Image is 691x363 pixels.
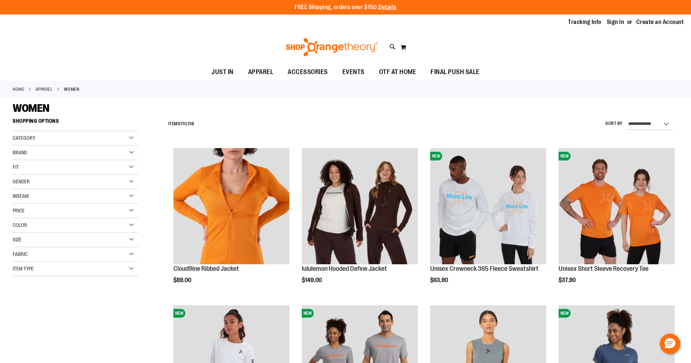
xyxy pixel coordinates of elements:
[13,266,34,272] span: Item Type
[430,148,546,264] img: Unisex Crewneck 365 Fleece Sweatshirt
[211,64,234,80] span: JUST IN
[180,121,182,126] span: 1
[13,135,35,141] span: Category
[636,18,684,26] a: Create an Account
[288,64,328,80] span: ACCESSORIES
[168,118,194,130] h2: Items to
[36,86,53,93] a: APPAREL
[13,222,27,228] span: Color
[607,18,624,26] a: Sign In
[64,86,79,93] strong: WOMEN
[430,277,449,284] span: $63.90
[302,309,314,318] span: NEW
[302,265,387,272] a: lululemon Hooded Define Jacket
[430,152,442,160] span: NEW
[559,148,675,264] img: Unisex Short Sleeve Recovery Tee
[335,64,372,81] a: EVENTS
[13,208,25,213] span: Price
[13,86,24,93] a: Home
[173,309,185,318] span: NEW
[295,3,396,12] p: FREE Shipping, orders over $150.
[13,237,21,242] span: Size
[285,38,379,56] img: Shop Orangetheory
[173,265,239,272] a: Cloud9ine Ribbed Jacket
[280,64,335,81] a: ACCESSORIES
[248,64,273,80] span: APPAREL
[13,179,30,184] span: Gender
[605,121,623,127] label: Sort By
[13,150,27,155] span: Brand
[660,334,680,354] button: Hello, have a question? Let’s chat.
[173,277,192,284] span: $89.00
[378,4,396,11] a: Details
[13,251,28,257] span: Fabric
[302,148,418,265] a: Main view of 2024 Convention lululemon Hooded Define Jacket
[423,64,487,81] a: FINAL PUSH SALE
[559,265,649,272] a: Unisex Short Sleeve Recovery Tee
[13,115,138,131] strong: Shopping Options
[170,144,293,302] div: product
[559,152,571,160] span: NEW
[13,164,19,170] span: Fit
[204,64,241,81] a: JUST IN
[555,144,678,302] div: product
[342,64,365,80] span: EVENTS
[431,64,480,80] span: FINAL PUSH SALE
[241,64,281,80] a: APPAREL
[173,148,289,264] img: Cloud9ine Ribbed Jacket
[173,148,289,265] a: Cloud9ine Ribbed Jacket
[427,144,550,302] div: product
[568,18,601,26] a: Tracking Info
[188,121,194,126] span: 218
[430,148,546,265] a: Unisex Crewneck 365 Fleece SweatshirtNEW
[559,148,675,265] a: Unisex Short Sleeve Recovery TeeNEW
[559,277,577,284] span: $37.90
[430,265,539,272] a: Unisex Crewneck 365 Fleece Sweatshirt
[372,64,424,81] a: OTF AT HOME
[298,144,421,302] div: product
[13,193,29,199] span: Inseam
[13,102,49,114] span: WOMEN
[302,148,418,264] img: Main view of 2024 Convention lululemon Hooded Define Jacket
[302,277,323,284] span: $149.00
[559,309,571,318] span: NEW
[379,64,416,80] span: OTF AT HOME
